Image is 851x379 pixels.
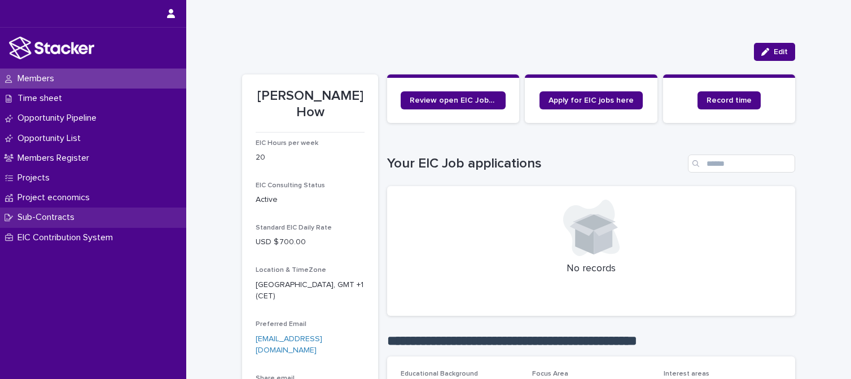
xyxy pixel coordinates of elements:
[401,263,782,275] p: No records
[9,37,94,59] img: stacker-logo-white.png
[256,88,365,121] p: [PERSON_NAME] How
[549,96,634,104] span: Apply for EIC jobs here
[688,155,795,173] input: Search
[13,173,59,183] p: Projects
[256,194,365,206] p: Active
[256,321,306,328] span: Preferred Email
[539,91,643,109] a: Apply for EIC jobs here
[754,43,795,61] button: Edit
[256,140,318,147] span: EIC Hours per week
[532,371,568,377] span: Focus Area
[256,335,322,355] a: [EMAIL_ADDRESS][DOMAIN_NAME]
[256,152,365,164] p: 20
[13,153,98,164] p: Members Register
[13,73,63,84] p: Members
[13,93,71,104] p: Time sheet
[13,212,84,223] p: Sub-Contracts
[410,96,497,104] span: Review open EIC Jobs here
[256,236,365,248] p: USD $ 700.00
[256,279,365,303] p: [GEOGRAPHIC_DATA], GMT +1 (CET)
[401,371,478,377] span: Educational Background
[13,232,122,243] p: EIC Contribution System
[256,224,332,231] span: Standard EIC Daily Rate
[698,91,761,109] a: Record time
[256,182,325,189] span: EIC Consulting Status
[13,192,99,203] p: Project economics
[387,156,683,172] h1: Your EIC Job applications
[256,267,326,274] span: Location & TimeZone
[13,133,90,144] p: Opportunity List
[774,48,788,56] span: Edit
[707,96,752,104] span: Record time
[13,113,106,124] p: Opportunity Pipeline
[401,91,506,109] a: Review open EIC Jobs here
[664,371,709,377] span: Interest areas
